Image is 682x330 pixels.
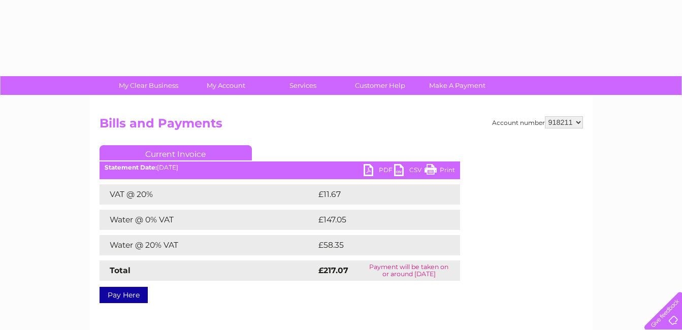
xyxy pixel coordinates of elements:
div: [DATE] [100,164,460,171]
td: £58.35 [316,235,439,255]
div: Account number [492,116,583,128]
td: VAT @ 20% [100,184,316,205]
a: Print [425,164,455,179]
strong: £217.07 [318,266,348,275]
a: My Account [184,76,268,95]
a: My Clear Business [107,76,190,95]
b: Statement Date: [105,163,157,171]
h2: Bills and Payments [100,116,583,136]
a: Current Invoice [100,145,252,160]
td: Water @ 20% VAT [100,235,316,255]
td: £11.67 [316,184,438,205]
td: Payment will be taken on or around [DATE] [358,260,460,281]
a: Services [261,76,345,95]
a: PDF [364,164,394,179]
td: Water @ 0% VAT [100,210,316,230]
td: £147.05 [316,210,441,230]
a: Make A Payment [415,76,499,95]
strong: Total [110,266,131,275]
a: CSV [394,164,425,179]
a: Customer Help [338,76,422,95]
a: Pay Here [100,287,148,303]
